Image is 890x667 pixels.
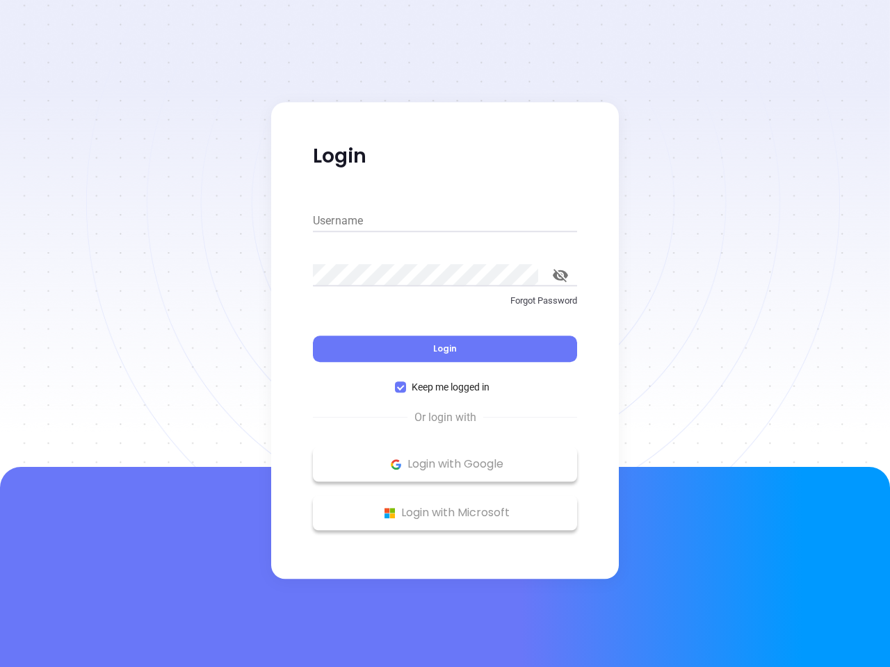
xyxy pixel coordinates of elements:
p: Forgot Password [313,294,577,308]
button: Login [313,336,577,362]
button: Microsoft Logo Login with Microsoft [313,495,577,530]
p: Login [313,144,577,169]
img: Google Logo [387,456,405,473]
a: Forgot Password [313,294,577,319]
span: Or login with [407,409,483,426]
span: Login [433,343,457,354]
button: toggle password visibility [544,258,577,292]
img: Microsoft Logo [381,504,398,522]
p: Login with Microsoft [320,502,570,523]
button: Google Logo Login with Google [313,447,577,481]
span: Keep me logged in [406,379,495,395]
p: Login with Google [320,454,570,475]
